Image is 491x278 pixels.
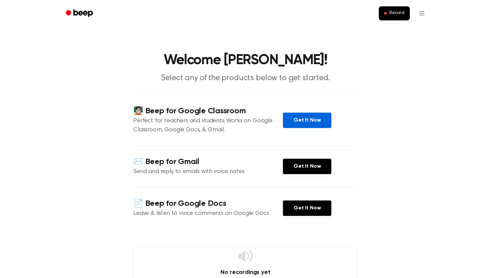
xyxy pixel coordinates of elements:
p: Send and reply to emails with voice notes [133,167,283,176]
h4: ✉️ Beep for Gmail [133,156,283,167]
p: Perfect for teachers and students. Works on Google Classroom, Google Docs, & Gmail. [133,117,283,135]
h4: 🧑🏻‍🏫 Beep for Google Classroom [133,106,283,117]
a: Beep [61,7,99,20]
button: Open menu [414,5,430,21]
h4: No recordings yet [134,268,357,277]
p: Select any of the products below to get started. [117,73,374,84]
a: Get It Now [283,159,331,174]
a: Get It Now [283,113,331,128]
span: Record [389,10,404,16]
h4: 📄 Beep for Google Docs [133,198,283,209]
p: Leave & listen to voice comments on Google Docs [133,209,283,218]
button: Record [379,6,410,20]
h1: Welcome [PERSON_NAME]! [74,53,417,67]
a: Get It Now [283,200,331,216]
